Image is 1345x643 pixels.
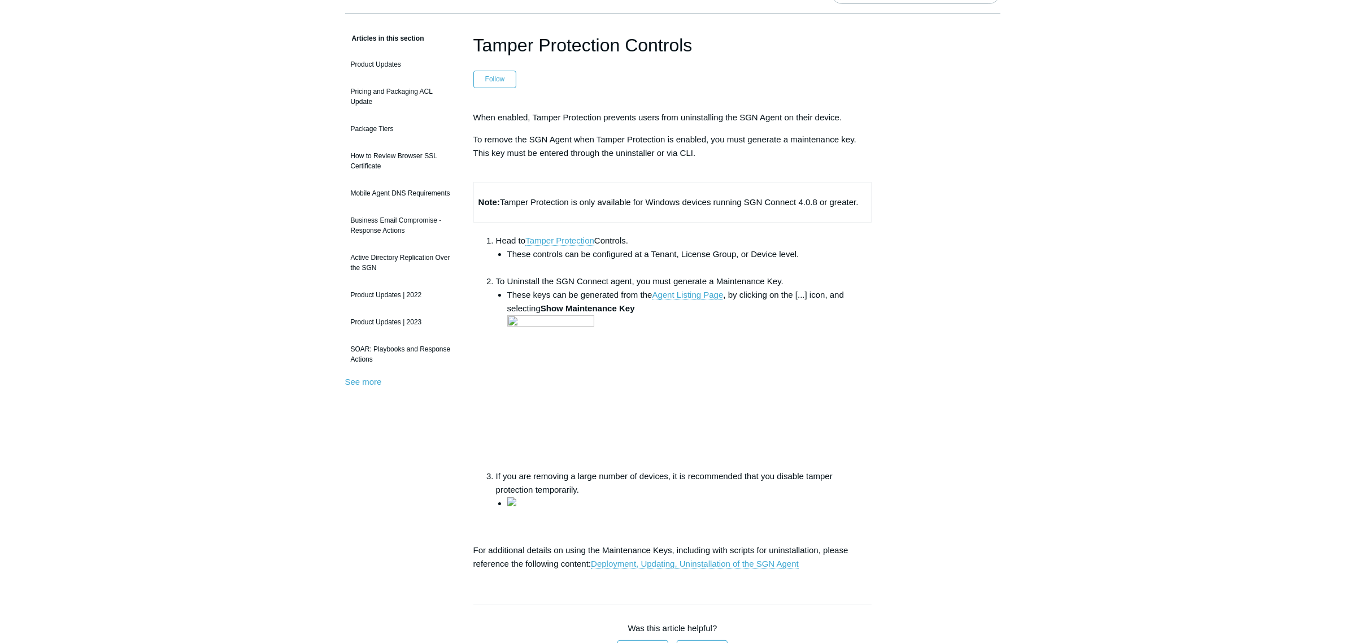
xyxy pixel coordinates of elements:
[507,288,872,470] li: These keys can be generated from the , by clicking on the [...] icon, and selecting
[345,34,424,42] span: Articles in this section
[478,197,500,207] strong: Note:
[496,275,872,470] li: To Uninstall the SGN Connect agent, you must generate a Maintenance Key.
[345,377,382,386] a: See more
[345,284,456,306] a: Product Updates | 2022
[473,32,872,59] h1: Tamper Protection Controls
[473,71,517,88] button: Follow Article
[628,623,717,633] span: Was this article helpful?
[473,133,872,173] p: To remove the SGN Agent when Tamper Protection is enabled, you must generate a maintenance key. T...
[507,497,516,506] img: 21696298566163
[591,559,799,569] a: Deployment, Updating, Uninstallation of the SGN Agent
[496,234,872,275] li: Head to Controls.
[541,303,635,313] strong: Show Maintenance Key
[345,210,456,241] a: Business Email Compromise - Response Actions
[345,247,456,279] a: Active Directory Replication Over the SGN
[345,118,456,140] a: Package Tiers
[507,315,594,470] img: 21433954128531
[478,195,867,209] p: Tamper Protection is only available for Windows devices running SGN Connect 4.0.8 or greater.
[345,145,456,177] a: How to Review Browser SSL Certificate
[507,247,872,275] li: These controls can be configured at a Tenant, License Group, or Device level.
[473,111,872,124] p: When enabled, Tamper Protection prevents users from uninstalling the SGN Agent on their device.
[652,290,724,300] a: Agent Listing Page
[345,54,456,75] a: Product Updates
[345,81,456,112] a: Pricing and Packaging ACL Update
[525,236,594,246] a: Tamper Protection
[473,544,872,571] p: For additional details on using the Maintenance Keys, including with scripts for uninstallation, ...
[345,183,456,204] a: Mobile Agent DNS Requirements
[496,470,872,510] li: If you are removing a large number of devices, it is recommended that you disable tamper protecti...
[345,338,456,370] a: SOAR: Playbooks and Response Actions
[345,311,456,333] a: Product Updates | 2023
